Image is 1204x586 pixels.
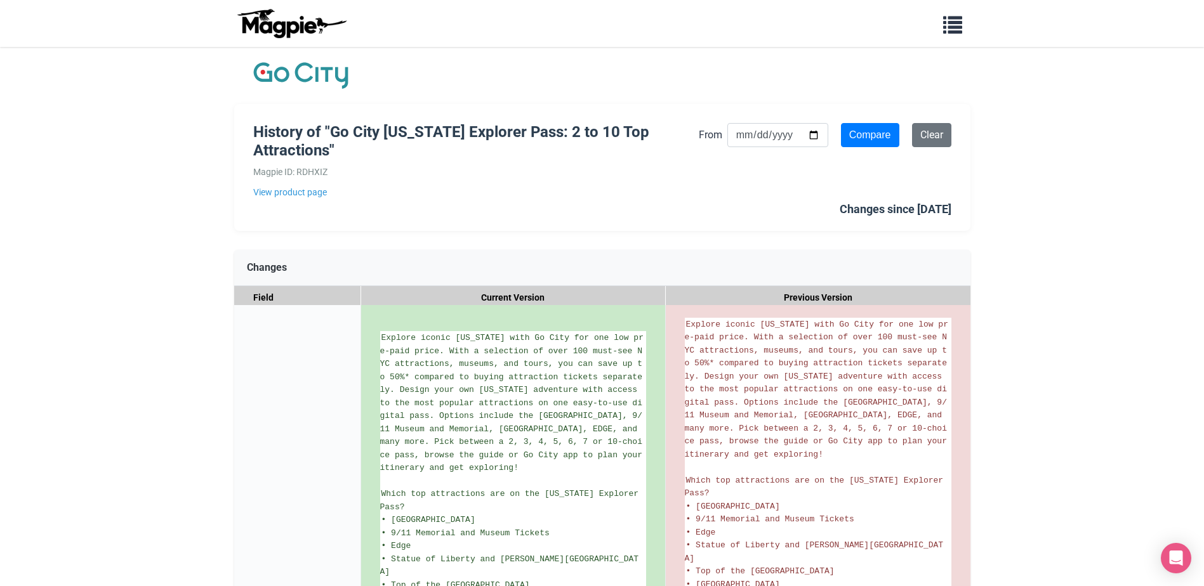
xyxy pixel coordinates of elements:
[234,8,348,39] img: logo-ab69f6fb50320c5b225c76a69d11143b.png
[840,200,951,219] div: Changes since [DATE]
[1161,543,1191,573] div: Open Intercom Messenger
[234,250,970,286] div: Changes
[253,165,699,179] div: Magpie ID: RDHXIZ
[381,515,475,524] span: • [GEOGRAPHIC_DATA]
[666,286,970,309] div: Previous Version
[380,489,644,512] span: Which top attractions are on the [US_STATE] Explorer Pass?
[380,333,647,472] span: Explore iconic [US_STATE] with Go City for one low pre-paid price. With a selection of over 100 m...
[685,540,944,563] span: • Statue of Liberty and [PERSON_NAME][GEOGRAPHIC_DATA]
[381,528,550,538] span: • 9/11 Memorial and Museum Tickets
[699,127,722,143] label: From
[686,528,716,537] span: • Edge
[686,514,854,524] span: • 9/11 Memorial and Museum Tickets
[685,320,952,459] span: Explore iconic [US_STATE] with Go City for one low pre-paid price. With a selection of over 100 m...
[841,123,899,147] input: Compare
[381,541,411,550] span: • Edge
[361,286,666,309] div: Current Version
[685,476,948,498] span: Which top attractions are on the [US_STATE] Explorer Pass?
[253,123,699,160] h1: History of "Go City [US_STATE] Explorer Pass: 2 to 10 Top Attractions"
[912,123,951,147] a: Clear
[380,554,639,577] span: • Statue of Liberty and [PERSON_NAME][GEOGRAPHIC_DATA]
[234,286,361,309] div: Field
[686,566,835,576] span: • Top of the [GEOGRAPHIC_DATA]
[253,60,348,91] img: Company Logo
[253,185,699,199] a: View product page
[686,502,780,511] span: • [GEOGRAPHIC_DATA]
